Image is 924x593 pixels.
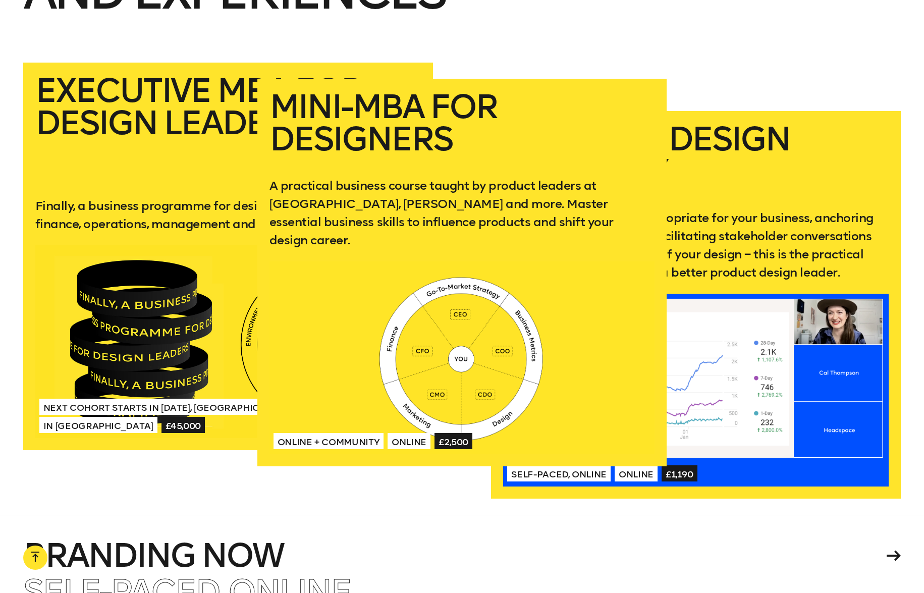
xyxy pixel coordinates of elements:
[274,433,384,449] span: Online + Community
[39,417,157,433] span: In [GEOGRAPHIC_DATA]
[503,123,889,193] h2: Product Design Strategy
[615,465,658,481] span: Online
[269,177,655,249] p: A practical business course taught by product leaders at [GEOGRAPHIC_DATA], [PERSON_NAME] and mor...
[491,111,901,499] a: Product Design StrategyFrom choosing metrics appropriate for your business, anchoring them with h...
[35,75,421,181] h2: Executive MBA for Design Leaders
[23,63,433,450] a: Executive MBA for Design LeadersFinally, a business programme for design leaders. Learn about fin...
[269,91,655,160] h2: Mini-MBA for Designers
[23,540,883,572] h4: Branding Now
[257,79,667,466] a: Mini-MBA for DesignersA practical business course taught by product leaders at [GEOGRAPHIC_DATA],...
[35,197,421,233] p: Finally, a business programme for design leaders. Learn about finance, operations, management and...
[161,417,205,433] span: £45,000
[39,399,356,415] span: Next Cohort Starts in [DATE], [GEOGRAPHIC_DATA] & [US_STATE]
[503,209,889,282] p: From choosing metrics appropriate for your business, anchoring them with human stories, facilitat...
[434,433,472,449] span: £2,500
[388,433,430,449] span: Online
[507,465,611,481] span: Self-paced, Online
[662,465,697,481] span: £1,190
